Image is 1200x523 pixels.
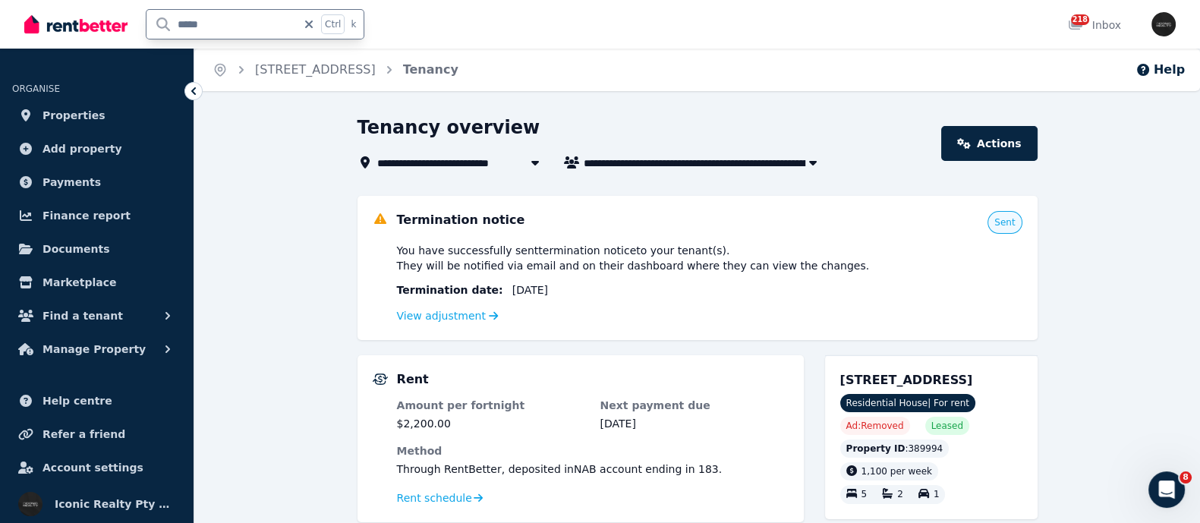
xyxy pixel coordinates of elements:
iframe: Intercom live chat [1148,471,1185,508]
dt: Next payment due [600,398,789,413]
span: [DATE] [512,282,548,298]
button: Find a tenant [12,301,181,331]
span: 1,100 per week [861,466,932,477]
img: Rental Payments [373,373,388,385]
a: Help centre [12,386,181,416]
span: Through RentBetter , deposited in NAB account ending in 183 . [397,463,723,475]
dt: Amount per fortnight [397,398,585,413]
div: Inbox [1068,17,1121,33]
span: Termination date : [397,282,503,298]
span: Marketplace [43,273,116,291]
dd: $2,200.00 [397,416,585,431]
img: Iconic Realty Pty Ltd [1151,12,1176,36]
nav: Breadcrumb [194,49,477,91]
span: 218 [1071,14,1089,25]
span: ORGANISE [12,83,60,94]
h5: Rent [397,370,429,389]
a: Payments [12,167,181,197]
button: Manage Property [12,334,181,364]
a: Finance report [12,200,181,231]
span: Refer a friend [43,425,125,443]
a: Tenancy [403,62,458,77]
span: Property ID [846,443,906,455]
a: Refer a friend [12,419,181,449]
span: [STREET_ADDRESS] [840,373,973,387]
span: Documents [43,240,110,258]
a: View adjustment [397,310,499,322]
span: Rent schedule [397,490,472,506]
span: 5 [861,490,868,500]
a: Rent schedule [397,490,483,506]
span: Payments [43,173,101,191]
span: Add property [43,140,122,158]
img: RentBetter [24,13,128,36]
span: Finance report [43,206,131,225]
h1: Tenancy overview [357,115,540,140]
img: Iconic Realty Pty Ltd [18,492,43,516]
a: Add property [12,134,181,164]
span: Manage Property [43,340,146,358]
span: Find a tenant [43,307,123,325]
span: k [351,18,356,30]
a: Actions [941,126,1037,161]
a: [STREET_ADDRESS] [255,62,376,77]
div: : 389994 [840,440,950,458]
dt: Method [397,443,789,458]
span: Ctrl [321,14,345,34]
a: Properties [12,100,181,131]
span: Account settings [43,458,143,477]
a: Account settings [12,452,181,483]
button: Help [1135,61,1185,79]
a: Marketplace [12,267,181,298]
span: Help centre [43,392,112,410]
h5: Termination notice [397,211,525,229]
a: Documents [12,234,181,264]
span: You have successfully sent termination notice to your tenant(s) . They will be notified via email... [397,243,870,273]
span: 2 [897,490,903,500]
span: 8 [1180,471,1192,484]
span: Ad: Removed [846,420,904,432]
span: Residential House | For rent [840,394,975,412]
dd: [DATE] [600,416,789,431]
span: Iconic Realty Pty Ltd [55,495,175,513]
span: Sent [994,216,1015,228]
span: Leased [931,420,963,432]
span: 1 [934,490,940,500]
span: Properties [43,106,106,124]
